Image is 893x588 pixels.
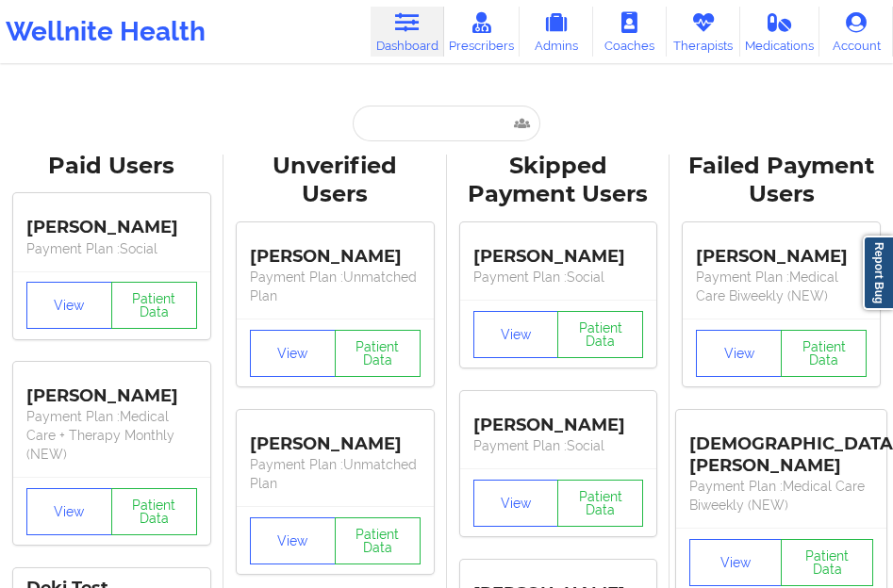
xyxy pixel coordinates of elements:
a: Coaches [593,7,667,57]
p: Payment Plan : Medical Care Biweekly (NEW) [689,477,873,514]
div: [PERSON_NAME] [250,419,421,455]
button: View [26,488,112,535]
p: Payment Plan : Social [473,268,644,286]
button: View [250,517,336,564]
a: Prescribers [444,7,520,57]
button: Patient Data [557,480,643,527]
button: View [250,330,336,377]
a: Therapists [667,7,740,57]
div: [PERSON_NAME] [473,232,644,268]
button: Patient Data [111,282,197,329]
p: Payment Plan : Unmatched Plan [250,455,421,493]
div: [PERSON_NAME] [26,371,197,407]
a: Account [819,7,893,57]
div: Unverified Users [237,152,434,210]
p: Payment Plan : Social [473,436,644,455]
div: Skipped Payment Users [460,152,657,210]
button: Patient Data [781,539,873,586]
a: Report Bug [863,236,893,310]
button: View [473,480,559,527]
button: Patient Data [111,488,197,535]
div: Paid Users [13,152,210,181]
div: [PERSON_NAME] [473,400,644,436]
div: [PERSON_NAME] [26,204,197,239]
button: View [473,311,559,358]
button: Patient Data [335,330,421,377]
button: View [689,539,782,586]
button: Patient Data [781,330,867,377]
div: Failed Payment Users [683,152,880,210]
a: Medications [740,7,819,57]
a: Admins [520,7,593,57]
p: Payment Plan : Unmatched Plan [250,268,421,305]
button: Patient Data [335,517,421,564]
div: [PERSON_NAME] [696,232,867,268]
p: Payment Plan : Medical Care + Therapy Monthly (NEW) [26,407,197,464]
p: Payment Plan : Medical Care Biweekly (NEW) [696,268,867,305]
a: Dashboard [371,7,444,57]
div: [PERSON_NAME] [250,232,421,268]
div: [DEMOGRAPHIC_DATA][PERSON_NAME] [689,419,873,477]
button: View [696,330,782,377]
button: View [26,282,112,329]
button: Patient Data [557,311,643,358]
p: Payment Plan : Social [26,239,197,258]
